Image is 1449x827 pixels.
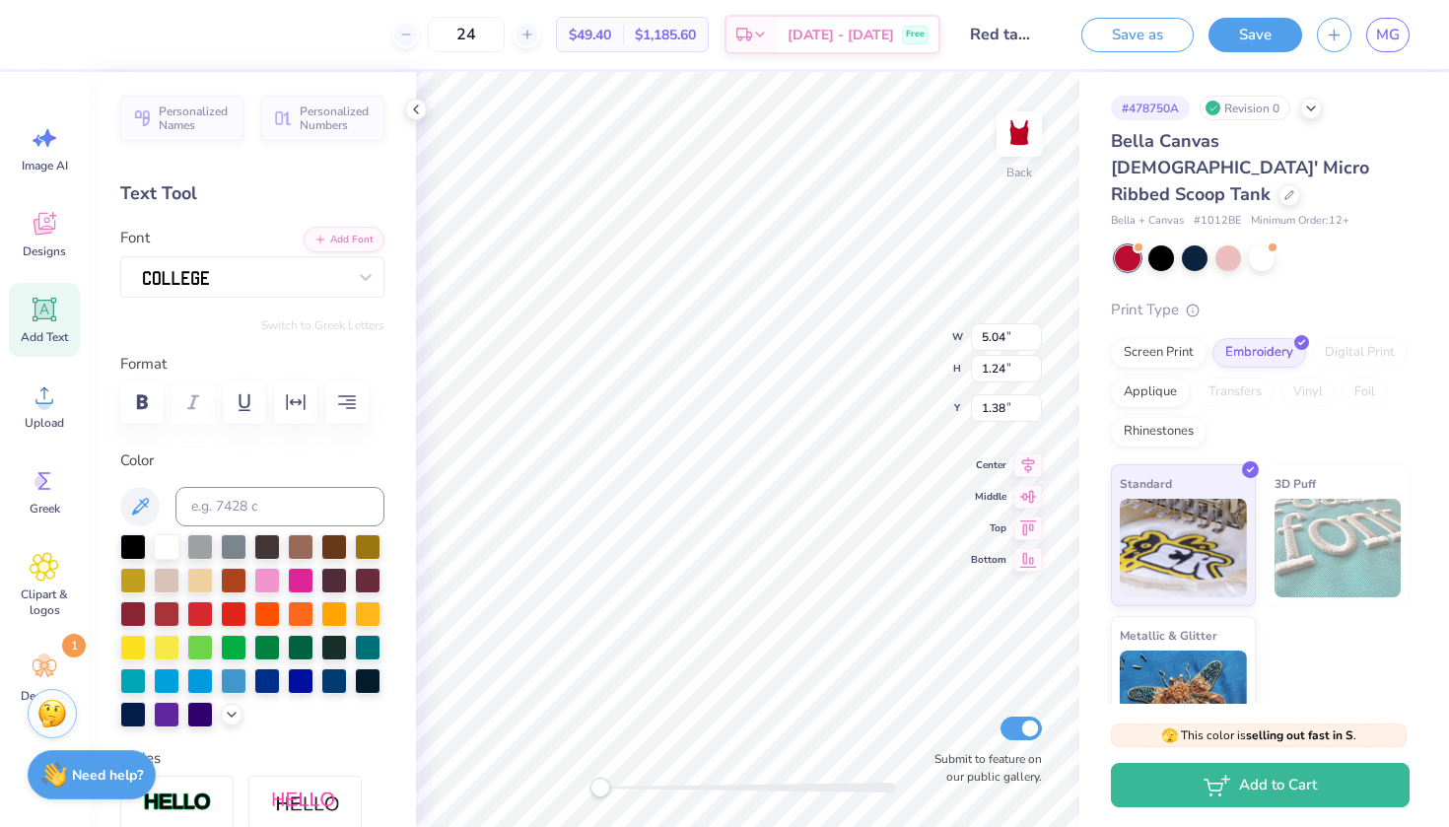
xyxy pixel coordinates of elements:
[304,227,384,252] button: Add Font
[120,353,384,376] label: Format
[72,766,143,785] strong: Need help?
[1246,727,1353,743] strong: selling out fast in S
[120,227,150,249] label: Font
[120,449,384,472] label: Color
[1251,213,1349,230] span: Minimum Order: 12 +
[635,25,696,45] span: $1,185.60
[1081,18,1194,52] button: Save as
[1366,18,1410,52] a: MG
[1111,96,1190,120] div: # 478750A
[25,415,64,431] span: Upload
[23,243,66,259] span: Designs
[1275,473,1316,494] span: 3D Puff
[1111,338,1207,368] div: Screen Print
[1376,24,1400,46] span: MG
[1161,726,1178,745] span: 🫣
[300,104,373,132] span: Personalized Numbers
[62,634,86,657] span: 1
[143,792,212,814] img: Stroke
[971,552,1006,568] span: Bottom
[30,501,60,517] span: Greek
[1111,378,1190,407] div: Applique
[590,778,610,797] div: Accessibility label
[1120,499,1247,597] img: Standard
[159,104,232,132] span: Personalized Names
[1312,338,1408,368] div: Digital Print
[120,180,384,207] div: Text Tool
[1280,378,1336,407] div: Vinyl
[971,520,1006,536] span: Top
[1194,213,1241,230] span: # 1012BE
[1111,213,1184,230] span: Bella + Canvas
[1111,299,1410,321] div: Print Type
[1196,378,1275,407] div: Transfers
[175,487,384,526] input: e.g. 7428 c
[569,25,611,45] span: $49.40
[1120,625,1217,646] span: Metallic & Glitter
[261,317,384,333] button: Switch to Greek Letters
[21,329,68,345] span: Add Text
[1200,96,1290,120] div: Revision 0
[1111,417,1207,447] div: Rhinestones
[21,688,68,704] span: Decorate
[22,158,68,173] span: Image AI
[271,791,340,815] img: Shadow
[1161,726,1356,744] span: This color is .
[1275,499,1402,597] img: 3D Puff
[120,96,243,141] button: Personalized Names
[924,750,1042,786] label: Submit to feature on our public gallery.
[1120,651,1247,749] img: Metallic & Glitter
[120,747,161,770] label: Styles
[1342,378,1388,407] div: Foil
[906,28,925,41] span: Free
[12,586,77,618] span: Clipart & logos
[1000,114,1039,154] img: Back
[1212,338,1306,368] div: Embroidery
[428,17,505,52] input: – –
[955,15,1052,54] input: Untitled Design
[1120,473,1172,494] span: Standard
[971,457,1006,473] span: Center
[1208,18,1302,52] button: Save
[788,25,894,45] span: [DATE] - [DATE]
[1006,164,1032,181] div: Back
[971,489,1006,505] span: Middle
[1111,763,1410,807] button: Add to Cart
[261,96,384,141] button: Personalized Numbers
[1111,129,1369,206] span: Bella Canvas [DEMOGRAPHIC_DATA]' Micro Ribbed Scoop Tank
